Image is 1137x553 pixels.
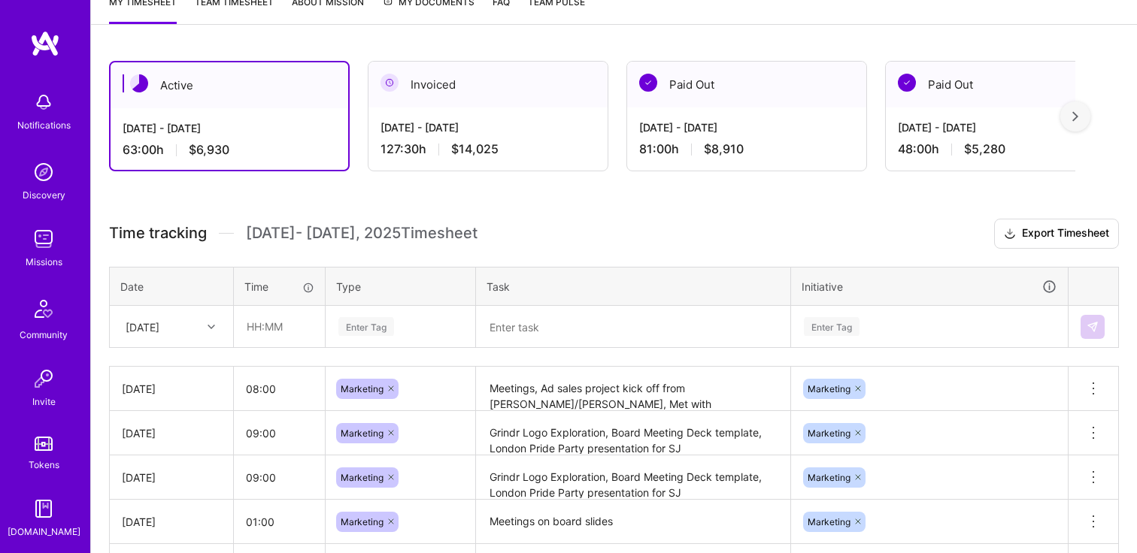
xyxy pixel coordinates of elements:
[130,74,148,92] img: Active
[964,141,1005,157] span: $5,280
[29,457,59,473] div: Tokens
[29,157,59,187] img: discovery
[341,383,384,394] span: Marketing
[208,323,215,331] i: icon Chevron
[338,315,394,338] div: Enter Tag
[29,364,59,394] img: Invite
[994,219,1119,249] button: Export Timesheet
[1004,226,1016,242] i: icon Download
[35,437,53,451] img: tokens
[234,458,325,497] input: HH:MM
[26,291,62,327] img: Community
[802,278,1057,295] div: Initiative
[886,62,1125,107] div: Paid Out
[326,267,476,306] th: Type
[246,224,478,243] span: [DATE] - [DATE] , 2025 Timesheet
[20,327,68,343] div: Community
[808,516,850,527] span: Marketing
[29,224,59,254] img: teamwork
[109,224,207,243] span: Time tracking
[1072,111,1078,122] img: right
[23,187,65,203] div: Discovery
[478,457,789,498] textarea: Grindr Logo Exploration, Board Meeting Deck template, London Pride Party presentation for SJ
[341,472,384,483] span: Marketing
[639,141,854,157] div: 81:00 h
[704,141,744,157] span: $8,910
[30,30,60,57] img: logo
[17,117,71,133] div: Notifications
[111,62,348,108] div: Active
[341,428,384,439] span: Marketing
[808,428,850,439] span: Marketing
[32,394,56,409] div: Invite
[639,119,854,135] div: [DATE] - [DATE]
[627,62,866,107] div: Paid Out
[110,267,234,306] th: Date
[123,120,336,136] div: [DATE] - [DATE]
[8,524,80,539] div: [DOMAIN_NAME]
[368,62,608,107] div: Invoiced
[478,501,789,542] textarea: Meetings on board slides
[122,381,221,397] div: [DATE]
[478,368,789,409] textarea: Meetings, Ad sales project kick off from [PERSON_NAME]/[PERSON_NAME], Met with [PERSON_NAME] on G...
[381,119,596,135] div: [DATE] - [DATE]
[234,413,325,453] input: HH:MM
[808,383,850,394] span: Marketing
[898,119,1113,135] div: [DATE] - [DATE]
[123,142,336,158] div: 63:00 h
[381,141,596,157] div: 127:30 h
[122,470,221,485] div: [DATE]
[29,494,59,524] img: guide book
[234,502,325,542] input: HH:MM
[804,315,860,338] div: Enter Tag
[808,472,850,483] span: Marketing
[234,369,325,409] input: HH:MM
[26,254,62,270] div: Missions
[341,516,384,527] span: Marketing
[1087,321,1099,333] img: Submit
[381,74,399,92] img: Invoiced
[898,141,1113,157] div: 48:00 h
[476,267,791,306] th: Task
[244,279,314,295] div: Time
[898,74,916,92] img: Paid Out
[235,307,324,346] input: HH:MM
[478,412,789,454] textarea: Grindr Logo Exploration, Board Meeting Deck template, London Pride Party presentation for SJ
[126,319,159,334] div: [DATE]
[122,425,221,441] div: [DATE]
[122,514,221,530] div: [DATE]
[29,87,59,117] img: bell
[189,142,229,158] span: $6,930
[639,74,657,92] img: Paid Out
[451,141,499,157] span: $14,025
